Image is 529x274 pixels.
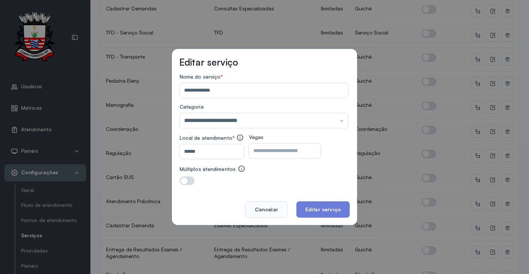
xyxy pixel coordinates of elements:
[180,73,221,80] span: Nome do serviço
[246,201,287,218] button: Cancelar
[179,56,238,68] h3: Editar serviço
[180,166,236,172] label: Múltiplos atendimentos
[180,103,204,110] span: Categoria
[180,135,232,141] span: Local de atendimento
[296,201,350,218] button: Editar serviço
[249,134,264,140] span: Vagas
